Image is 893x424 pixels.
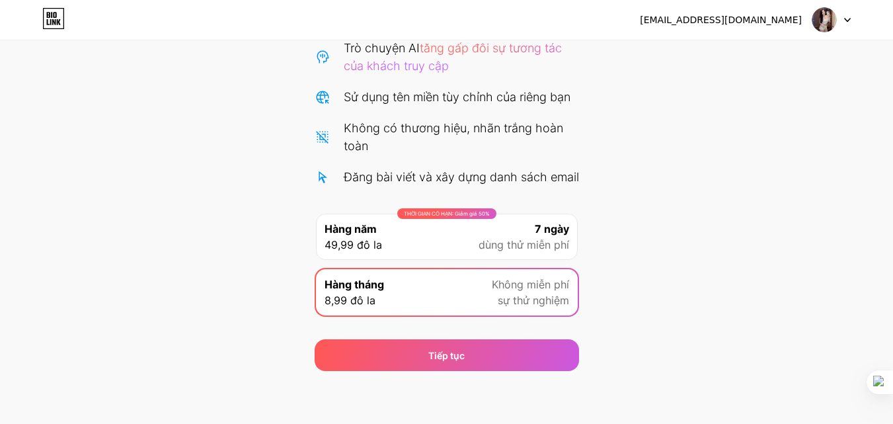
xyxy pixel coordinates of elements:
font: Hàng tháng [325,278,384,291]
img: ngọc bảo [812,7,837,32]
font: Không miễn phí [492,278,569,291]
font: Không có thương hiệu, nhãn trắng hoàn toàn [344,121,563,153]
font: Hàng năm [325,222,377,235]
font: 8,99 đô la [325,294,375,307]
font: THỜI GIAN CÓ HẠN: Giảm giá 50% [404,210,490,217]
font: dùng thử miễn phí [479,238,569,251]
font: Sử dụng tên miền tùy chỉnh của riêng bạn [344,90,570,104]
font: [EMAIL_ADDRESS][DOMAIN_NAME] [640,15,802,25]
font: 49,99 đô la [325,238,382,251]
font: tăng gấp đôi sự tương tác của khách truy cập [344,41,562,73]
font: Trò chuyện AI [344,41,420,55]
font: sự thử nghiệm [498,294,569,307]
font: Đăng bài viết và xây dựng danh sách email [344,170,579,184]
font: 7 ngày [535,222,569,235]
font: Tiếp tục [428,350,465,361]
